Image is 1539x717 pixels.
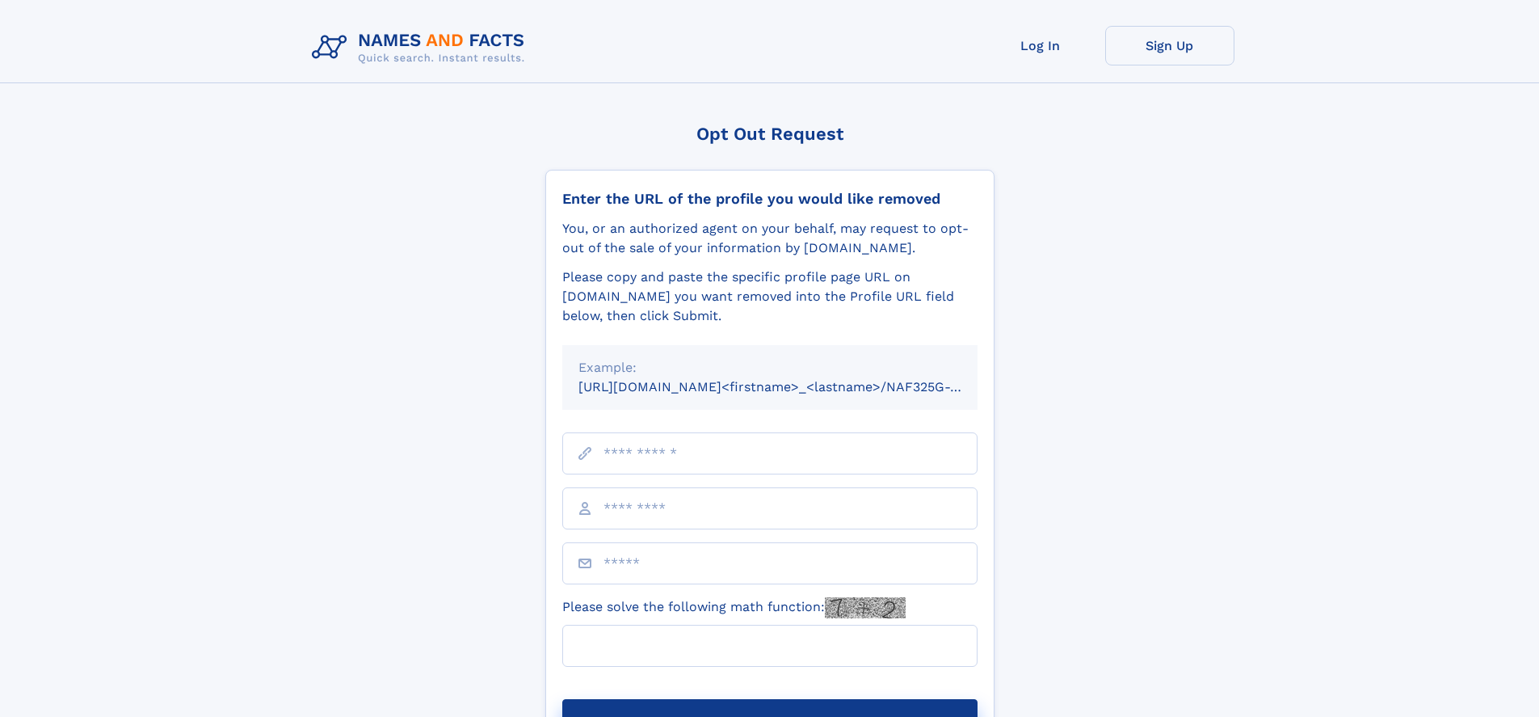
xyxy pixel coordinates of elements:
[305,26,538,70] img: Logo Names and Facts
[1105,26,1234,65] a: Sign Up
[562,268,978,326] div: Please copy and paste the specific profile page URL on [DOMAIN_NAME] you want removed into the Pr...
[578,379,1008,394] small: [URL][DOMAIN_NAME]<firstname>_<lastname>/NAF325G-xxxxxxxx
[545,124,994,144] div: Opt Out Request
[562,597,906,618] label: Please solve the following math function:
[562,190,978,208] div: Enter the URL of the profile you would like removed
[562,219,978,258] div: You, or an authorized agent on your behalf, may request to opt-out of the sale of your informatio...
[578,358,961,377] div: Example:
[976,26,1105,65] a: Log In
